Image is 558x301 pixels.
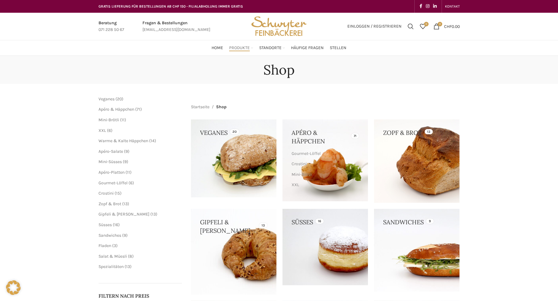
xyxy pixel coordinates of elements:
span: 9 [124,233,126,238]
span: 71 [137,107,140,112]
a: Häufige Fragen [291,42,324,54]
span: 3 [114,243,116,248]
span: 16 [114,222,118,227]
a: Mini-Brötli [292,169,357,180]
span: 0 [424,22,429,26]
img: Bäckerei Schwyter [249,13,309,40]
a: Gourmet-Löffel [292,149,357,159]
a: Facebook social link [418,2,424,11]
a: Stellen [330,42,346,54]
span: 11 [122,117,125,122]
a: Infobox link [142,20,210,33]
span: 13 [126,264,130,269]
span: Stellen [330,45,346,51]
a: Crostini [99,191,114,196]
a: Salat & Müesli [99,254,127,259]
a: XXL [292,180,357,190]
span: 13 [152,212,156,217]
a: Produkte [229,42,253,54]
span: 20 [117,96,122,102]
a: Mini-Brötli [99,117,119,122]
a: Warme & Kalte Häppchen [292,190,357,200]
a: Standorte [259,42,285,54]
a: Apéro & Häppchen [99,107,134,112]
span: 8 [129,254,132,259]
h1: Shop [263,62,295,78]
h5: Filtern nach Preis [99,293,182,299]
a: Instagram social link [424,2,431,11]
a: Suchen [405,20,417,32]
a: Veganes [99,96,115,102]
span: Home [212,45,223,51]
a: Süsses [99,222,112,227]
a: Gourmet-Löffel [99,180,128,186]
a: Crostini [292,159,357,169]
a: Site logo [249,23,309,28]
bdi: 0.00 [444,24,460,29]
span: 0 [438,22,442,26]
a: Linkedin social link [431,2,439,11]
span: Standorte [259,45,282,51]
a: Startseite [191,104,209,110]
a: Home [212,42,223,54]
a: XXL [99,128,106,133]
a: 0 CHF0.00 [430,20,463,32]
span: 14 [151,138,155,143]
span: 6 [130,180,132,186]
a: Infobox link [99,20,124,33]
span: CHF [444,24,452,29]
span: KONTAKT [445,4,460,8]
span: Shop [216,104,226,110]
a: KONTAKT [445,0,460,12]
span: Einloggen / Registrieren [347,24,402,28]
a: Sandwiches [99,233,121,238]
span: Produkte [229,45,250,51]
span: 9 [124,159,127,164]
div: Main navigation [95,42,463,54]
a: 0 [417,20,429,32]
div: Meine Wunschliste [417,20,429,32]
a: Warme & Kalte Häppchen [99,138,148,143]
a: Einloggen / Registrieren [344,20,405,32]
a: Apéro-Salate [99,149,123,154]
a: Spezialitäten [99,264,124,269]
span: 6 [109,128,111,133]
span: 13 [124,201,128,206]
a: Gipfeli & [PERSON_NAME] [99,212,149,217]
a: Zopf & Brot [99,201,121,206]
a: Mini-Süsses [99,159,122,164]
span: 11 [127,170,130,175]
div: Secondary navigation [442,0,463,12]
span: 9 [125,149,128,154]
span: Häufige Fragen [291,45,324,51]
span: GRATIS LIEFERUNG FÜR BESTELLUNGEN AB CHF 150 - FILIALABHOLUNG IMMER GRATIS [99,4,243,8]
a: Apéro-Platten [99,170,125,175]
a: Fladen [99,243,111,248]
span: 15 [116,191,120,196]
nav: Breadcrumb [191,104,226,110]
